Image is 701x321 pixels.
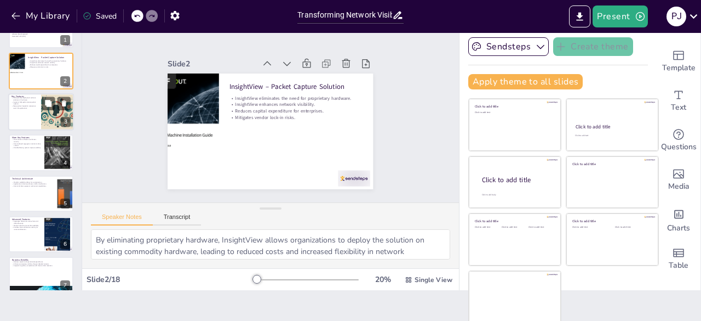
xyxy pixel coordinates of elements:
button: Export to PowerPoint [569,5,590,27]
button: Present [593,5,647,27]
div: Click to add title [572,161,651,166]
p: More Key Features [12,136,41,139]
p: Domain-based segregation maintains data control. [12,143,41,147]
button: Apply theme to all slides [468,74,583,89]
p: Flexible filtering options improve usability. [12,147,41,149]
div: 20 % [370,274,396,285]
span: Media [668,181,689,193]
p: Mitigates vendor lock-in risks. [28,66,70,68]
div: 4 [9,134,73,171]
div: Get real-time input from your audience [657,121,700,160]
div: 6 [60,239,70,249]
p: Technical Architecture [12,177,54,180]
div: Add charts and graphs [657,200,700,239]
p: Reduces capital and operational expenditures. [12,261,70,263]
span: Single View [415,275,452,284]
div: 7 [60,280,70,290]
div: 2 [60,76,70,86]
div: 5 [9,176,73,212]
div: Click to add title [482,176,552,185]
div: Click to add text [572,226,607,229]
div: 5 [60,199,70,209]
span: Table [669,260,688,272]
div: Click to add text [575,134,648,137]
span: Template [662,62,696,74]
p: Domain Schema supports multi-tenant capabilities. [12,185,54,187]
div: Add a table [657,239,700,279]
p: InsightView enhances network visibility. [232,93,364,127]
p: Business Benefits [12,258,70,262]
p: InsightView enhances network visibility. [28,61,70,64]
div: 3 [61,117,71,127]
p: Reduces capital expenditure for enterprises. [231,99,363,133]
div: Add text boxes [657,81,700,121]
div: Slide 2 [180,38,267,67]
div: 3 [8,93,74,131]
p: Supports high-performance packet capture. [12,101,38,105]
div: Click to add title [475,104,553,109]
div: Click to add text [475,226,499,229]
div: Click to add text [502,226,526,229]
span: Questions [661,141,697,153]
p: Applications Schema enhances traffic classification. [12,183,54,185]
p: Advanced Features [12,218,41,221]
div: Slide 2 / 18 [87,274,254,285]
div: 2 [9,53,73,89]
p: Mitigates vendor lock-in risks. [229,105,361,139]
p: Software-only deployment reduces reliance on hardware. [12,97,38,100]
div: Click to add text [528,226,553,229]
div: Add images, graphics, shapes or video [657,160,700,200]
div: Click to add text [475,111,553,114]
p: InsightView eliminates the need for proprietary hardware. [28,60,70,62]
div: Click to add title [576,123,648,130]
div: Click to add title [572,219,651,223]
button: Speaker Notes [91,213,153,226]
button: My Library [8,7,74,25]
div: Click to add body [482,194,551,196]
span: Text [671,102,686,114]
span: Charts [667,222,690,234]
button: Duplicate Slide [42,97,55,110]
p: InsightView eliminates the need for proprietary hardware. [233,87,365,121]
p: Enables informed decision-making for resource allocation. [12,227,41,230]
div: 1 [60,35,70,45]
div: P j [666,7,686,26]
p: Generated with [URL] [12,35,70,37]
button: P j [666,5,686,27]
p: Metrics Schema ensures data reliability. [12,224,41,227]
p: Key Features [12,95,38,98]
div: 6 [9,216,73,252]
p: Enhances enterprise visibility through detailed analysis. [12,263,70,265]
p: Deep packet inspection recognizes over 100 applications. [12,105,38,109]
button: Transcript [153,213,202,226]
div: Click to add title [475,219,553,223]
p: Multi-tenant architecture enhances security. [12,139,41,143]
p: Aggregate Tables summarize historical data efficiently. [12,221,41,224]
button: Sendsteps [468,37,549,56]
div: 4 [60,158,70,168]
div: 7 [9,257,73,293]
p: Modular scalability allows for customization. [12,181,54,183]
p: Reduces capital expenditure for enterprises. [28,64,70,66]
div: Saved [83,11,117,21]
p: InsightView – Packet Capture Solution [28,55,70,59]
p: Supports regulatory compliance with forensic data retention. [12,265,70,267]
input: Insert title [297,7,392,23]
button: Create theme [553,37,633,56]
button: Delete Slide [58,97,71,110]
textarea: By eliminating proprietary hardware, InsightView allows organizations to deploy the solution on e... [91,229,450,260]
div: Add ready made slides [657,42,700,81]
div: Click to add text [615,226,650,229]
p: InsightView – Packet Capture Solution [235,74,368,111]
